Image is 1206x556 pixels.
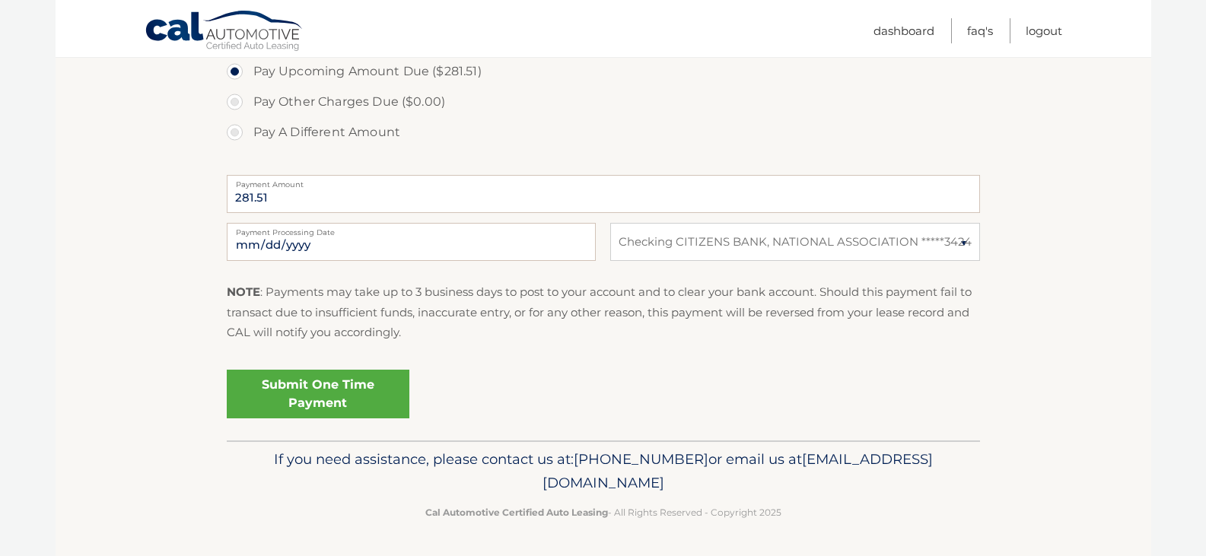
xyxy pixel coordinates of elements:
p: - All Rights Reserved - Copyright 2025 [237,504,970,520]
p: If you need assistance, please contact us at: or email us at [237,447,970,496]
label: Payment Processing Date [227,223,596,235]
span: [PHONE_NUMBER] [574,450,708,468]
a: Submit One Time Payment [227,370,409,418]
input: Payment Amount [227,175,980,213]
a: FAQ's [967,18,993,43]
a: Logout [1026,18,1062,43]
label: Pay Other Charges Due ($0.00) [227,87,980,117]
a: Cal Automotive [145,10,304,54]
a: Dashboard [873,18,934,43]
strong: Cal Automotive Certified Auto Leasing [425,507,608,518]
label: Pay A Different Amount [227,117,980,148]
input: Payment Date [227,223,596,261]
label: Pay Upcoming Amount Due ($281.51) [227,56,980,87]
label: Payment Amount [227,175,980,187]
strong: NOTE [227,284,260,299]
p: : Payments may take up to 3 business days to post to your account and to clear your bank account.... [227,282,980,342]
